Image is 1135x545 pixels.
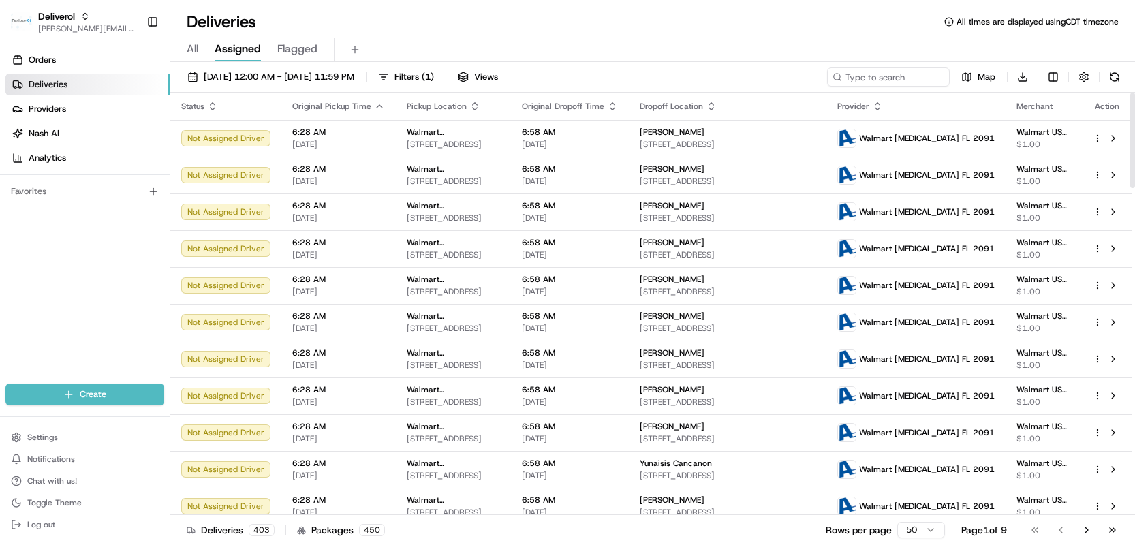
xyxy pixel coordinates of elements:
[292,347,385,358] span: 6:28 AM
[292,101,371,112] span: Original Pickup Time
[640,249,815,260] span: [STREET_ADDRESS]
[29,103,66,115] span: Providers
[292,396,385,407] span: [DATE]
[292,360,385,371] span: [DATE]
[407,237,500,248] span: Walmart [STREET_ADDRESS]
[27,519,55,530] span: Log out
[359,524,385,536] div: 450
[29,78,67,91] span: Deliveries
[407,396,500,407] span: [STREET_ADDRESS]
[5,123,170,144] a: Nash AI
[29,152,66,164] span: Analytics
[640,360,815,371] span: [STREET_ADDRESS]
[522,249,618,260] span: [DATE]
[215,41,261,57] span: Assigned
[407,311,500,322] span: Walmart [STREET_ADDRESS]
[5,428,164,447] button: Settings
[1016,200,1071,211] span: Walmart US Stores
[522,176,618,187] span: [DATE]
[522,213,618,223] span: [DATE]
[5,49,170,71] a: Orders
[640,286,815,297] span: [STREET_ADDRESS]
[292,127,385,138] span: 6:28 AM
[5,74,170,95] a: Deliveries
[407,323,500,334] span: [STREET_ADDRESS]
[1016,384,1071,395] span: Walmart US Stores
[522,237,618,248] span: 6:58 AM
[1016,237,1071,248] span: Walmart US Stores
[407,163,500,174] span: Walmart [STREET_ADDRESS]
[5,384,164,405] button: Create
[187,523,275,537] div: Deliveries
[640,347,704,358] span: [PERSON_NAME]
[859,464,995,475] span: Walmart [MEDICAL_DATA] FL 2091
[522,347,618,358] span: 6:58 AM
[640,200,704,211] span: [PERSON_NAME]
[640,274,704,285] span: [PERSON_NAME]
[452,67,504,87] button: Views
[5,471,164,490] button: Chat with us!
[1016,396,1071,407] span: $1.00
[292,433,385,444] span: [DATE]
[292,274,385,285] span: 6:28 AM
[204,71,354,83] span: [DATE] 12:00 AM - [DATE] 11:59 PM
[297,523,385,537] div: Packages
[292,384,385,395] span: 6:28 AM
[859,501,995,512] span: Walmart [MEDICAL_DATA] FL 2091
[292,495,385,505] span: 6:28 AM
[640,495,704,505] span: [PERSON_NAME]
[640,127,704,138] span: [PERSON_NAME]
[955,67,1001,87] button: Map
[1016,249,1071,260] span: $1.00
[292,311,385,322] span: 6:28 AM
[1016,470,1071,481] span: $1.00
[292,249,385,260] span: [DATE]
[277,41,317,57] span: Flagged
[407,176,500,187] span: [STREET_ADDRESS]
[1016,421,1071,432] span: Walmart US Stores
[640,139,815,150] span: [STREET_ADDRESS]
[859,133,995,144] span: Walmart [MEDICAL_DATA] FL 2091
[407,249,500,260] span: [STREET_ADDRESS]
[38,10,75,23] button: Deliverol
[407,213,500,223] span: [STREET_ADDRESS]
[1016,101,1053,112] span: Merchant
[1016,360,1071,371] span: $1.00
[407,347,500,358] span: Walmart [STREET_ADDRESS]
[474,71,498,83] span: Views
[1016,213,1071,223] span: $1.00
[407,127,500,138] span: Walmart [STREET_ADDRESS]
[838,203,856,221] img: ActionCourier.png
[522,470,618,481] span: [DATE]
[5,450,164,469] button: Notifications
[407,458,500,469] span: Walmart [STREET_ADDRESS]
[838,277,856,294] img: ActionCourier.png
[1105,67,1124,87] button: Refresh
[422,71,434,83] span: ( 1 )
[522,495,618,505] span: 6:58 AM
[522,421,618,432] span: 6:58 AM
[827,67,950,87] input: Type to search
[292,163,385,174] span: 6:28 AM
[187,11,256,33] h1: Deliveries
[181,67,360,87] button: [DATE] 12:00 AM - [DATE] 11:59 PM
[640,384,704,395] span: [PERSON_NAME]
[1016,495,1071,505] span: Walmart US Stores
[1093,101,1121,112] div: Action
[838,240,856,258] img: ActionCourier.png
[859,390,995,401] span: Walmart [MEDICAL_DATA] FL 2091
[5,5,141,38] button: DeliverolDeliverol[PERSON_NAME][EMAIL_ADDRESS][PERSON_NAME][DOMAIN_NAME]
[80,388,106,401] span: Create
[522,274,618,285] span: 6:58 AM
[961,523,1007,537] div: Page 1 of 9
[859,317,995,328] span: Walmart [MEDICAL_DATA] FL 2091
[407,274,500,285] span: Walmart [STREET_ADDRESS]
[292,507,385,518] span: [DATE]
[407,286,500,297] span: [STREET_ADDRESS]
[407,139,500,150] span: [STREET_ADDRESS]
[838,424,856,441] img: ActionCourier.png
[292,139,385,150] span: [DATE]
[181,101,204,112] span: Status
[859,280,995,291] span: Walmart [MEDICAL_DATA] FL 2091
[292,237,385,248] span: 6:28 AM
